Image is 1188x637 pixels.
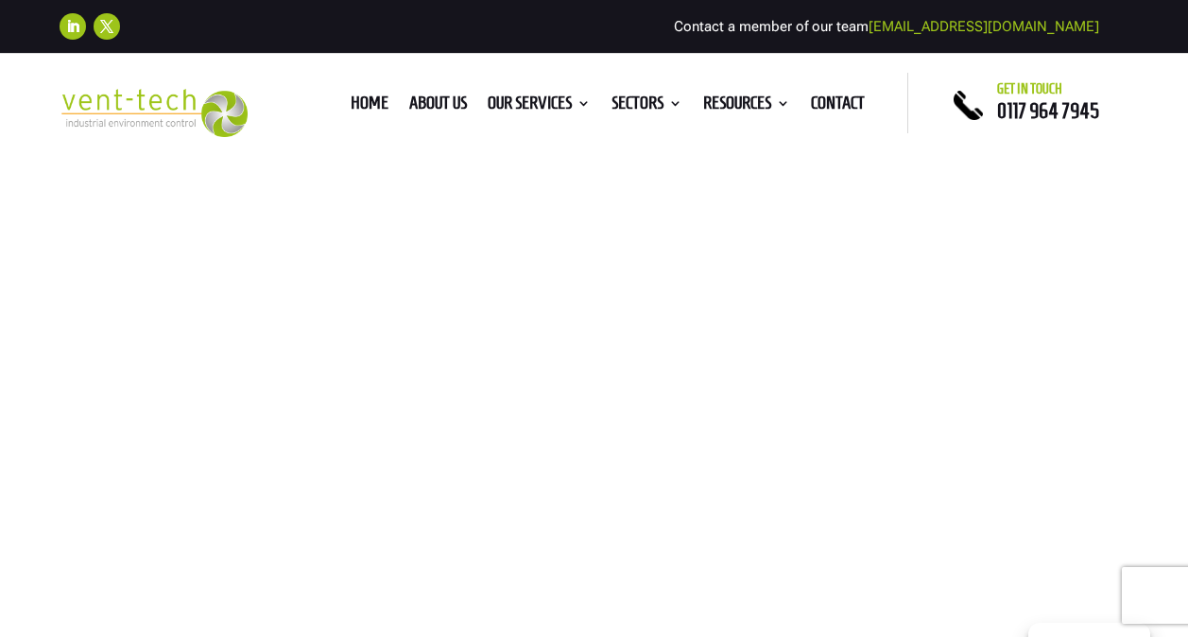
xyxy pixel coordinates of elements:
[409,96,467,117] a: About us
[60,13,86,40] a: Follow on LinkedIn
[488,96,591,117] a: Our Services
[674,18,1099,35] span: Contact a member of our team
[703,96,790,117] a: Resources
[811,96,865,117] a: Contact
[351,96,388,117] a: Home
[94,13,120,40] a: Follow on X
[997,99,1099,122] a: 0117 964 7945
[611,96,682,117] a: Sectors
[60,89,248,137] img: 2023-09-27T08_35_16.549ZVENT-TECH---Clear-background
[869,18,1099,35] a: [EMAIL_ADDRESS][DOMAIN_NAME]
[997,81,1062,96] span: Get in touch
